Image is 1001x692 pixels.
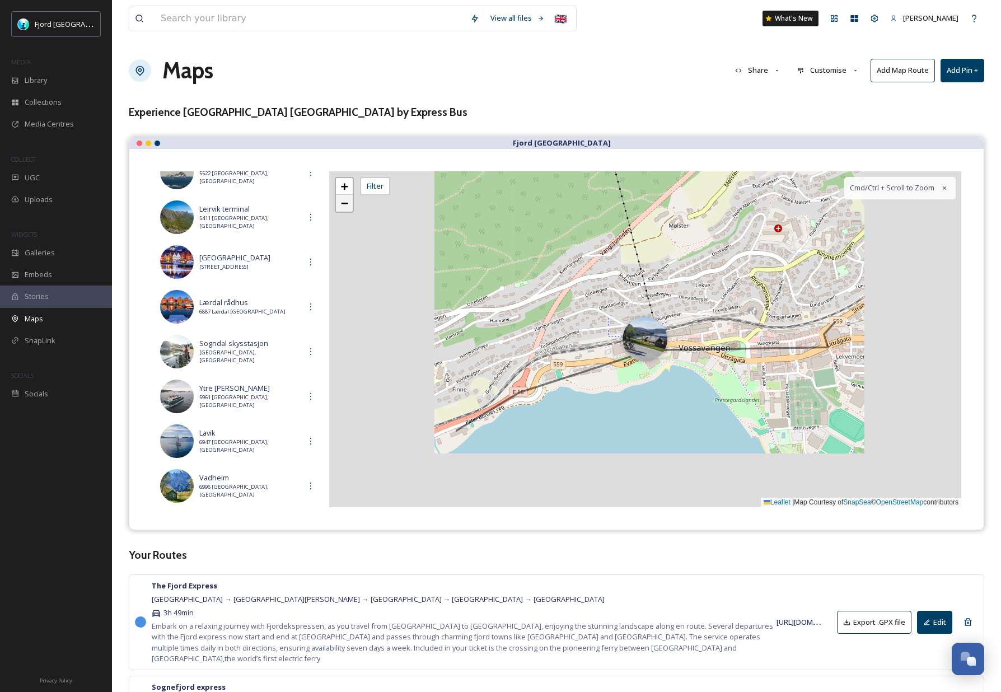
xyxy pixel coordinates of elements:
div: Map Courtesy of © contributors [761,498,961,507]
span: + [341,179,348,193]
span: Media Centres [25,119,74,129]
span: SOCIALS [11,371,34,380]
button: Add Map Route [871,59,935,82]
button: Add Pin + [941,59,984,82]
div: 🇬🇧 [550,8,570,29]
a: SnapSea [843,498,871,506]
span: [PERSON_NAME] [903,13,958,23]
img: e59758f0c6f3fb7f94881fcd3c295b302d7227fb6eeffb547d9ff864ec555b52.jpg [160,469,194,503]
span: SnapLink [25,335,55,346]
span: Lavik [199,428,301,438]
a: Zoom in [336,178,353,195]
span: Lærdal rådhus [199,297,301,308]
span: Maps [25,314,43,324]
img: fn-logo-2023%201.svg [18,18,29,30]
h3: Your Routes [129,547,984,563]
span: Embark on a relaxing journey with Fjordekspressen, as you travel from [GEOGRAPHIC_DATA] to [GEOGR... [152,621,777,664]
button: Share [729,59,787,81]
img: 88beb366ebb6acdbd319030e849e0b1d6ae0e22a50a8af91a520d5fae6736fe8.jpg [160,245,194,279]
span: Embeds [25,269,52,280]
span: Fjord [GEOGRAPHIC_DATA] [35,18,124,29]
img: 1ae5b20c1e40e2cedf411d00852d53b736918d39bc9c82151ecbba316f2f9cbe.jpg [160,380,194,413]
span: Uploads [25,194,53,205]
span: [GEOGRAPHIC_DATA] → [GEOGRAPHIC_DATA][PERSON_NAME] → [GEOGRAPHIC_DATA] → [GEOGRAPHIC_DATA] → [GEO... [152,594,605,605]
span: 5961 [GEOGRAPHIC_DATA], [GEOGRAPHIC_DATA] [199,394,301,410]
img: 9c75447765ede4b827619e3645c731cfba48be05341762169f6bccd11268e731.jpg [160,200,194,234]
img: 6a04158ac1c6b20d6fa115387ac5e894456035a285791c102d5b7ffd4ec148dc.jpg [160,290,194,324]
a: [PERSON_NAME] [885,7,964,29]
span: 5411 [GEOGRAPHIC_DATA], [GEOGRAPHIC_DATA] [199,214,301,231]
span: MEDIA [11,58,31,66]
a: Maps [162,54,213,87]
span: 5522 [GEOGRAPHIC_DATA], [GEOGRAPHIC_DATA] [199,170,301,186]
a: Zoom out [336,195,353,212]
button: Edit [917,611,952,634]
span: WIDGETS [11,230,37,239]
strong: Sognefjord express [152,682,226,692]
span: Ytre [PERSON_NAME] [199,383,301,394]
span: 6996 [GEOGRAPHIC_DATA], [GEOGRAPHIC_DATA] [199,483,301,499]
a: OpenStreetMap [876,498,924,506]
div: Filter [360,177,390,195]
span: [STREET_ADDRESS] [199,263,301,271]
a: [URL][DOMAIN_NAME] [777,616,849,627]
span: Cmd/Ctrl + Scroll to Zoom [850,183,934,193]
span: Socials [25,389,48,399]
span: Leirvik terminal [199,204,301,214]
span: Sogndal skysstasjon [199,338,301,349]
span: Vadheim [199,473,301,483]
span: UGC [25,172,40,183]
a: Privacy Policy [40,673,72,686]
span: Stories [25,291,49,302]
span: 6887 Lærdal [GEOGRAPHIC_DATA] [199,308,301,316]
img: 68bb9c0c89a9b055e97dc3f4d6686639a250fb2b9c66ba92041d71ad8e4ed87e.jpg [160,335,194,368]
span: 6947 [GEOGRAPHIC_DATA], [GEOGRAPHIC_DATA] [199,438,301,455]
span: | [792,498,794,506]
span: [GEOGRAPHIC_DATA] [199,253,301,263]
a: Leaflet [764,498,790,506]
img: 6e44cf212eb00de0346c3986b1093d11a04f4c3f7f580f59b4df11beb6e50059.jpg [160,156,194,189]
a: View all files [485,7,550,29]
span: COLLECT [11,155,35,163]
strong: Fjord [GEOGRAPHIC_DATA] [513,138,611,148]
span: 3h 49min [163,607,194,618]
input: Search your library [155,6,465,31]
strong: The Fjord Express [152,581,217,591]
button: Open Chat [952,643,984,675]
button: Export .GPX file [837,611,911,634]
a: What's New [763,11,818,26]
span: Collections [25,97,62,107]
span: Library [25,75,47,86]
img: a395b4df871436dac1439b997e4c702ea889264fd8a800901ca33e6acff4b9c7.jpg [160,424,194,458]
span: − [341,196,348,210]
span: Privacy Policy [40,677,72,684]
span: [GEOGRAPHIC_DATA], [GEOGRAPHIC_DATA] [199,349,301,365]
span: Galleries [25,247,55,258]
button: Customise [792,59,865,81]
h3: Experience [GEOGRAPHIC_DATA] [GEOGRAPHIC_DATA] by Express Bus [129,104,467,120]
